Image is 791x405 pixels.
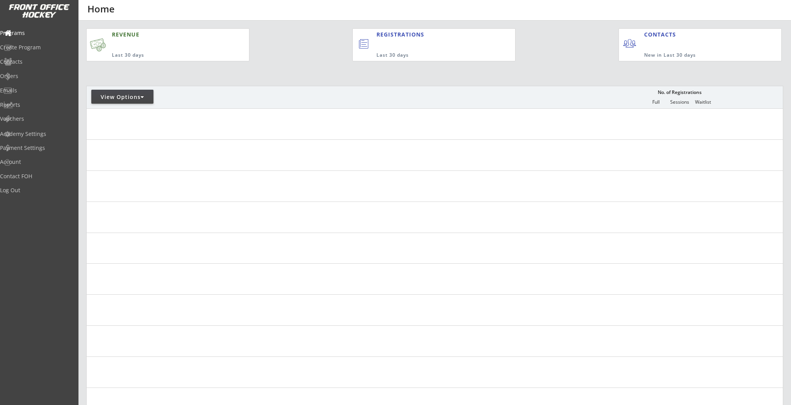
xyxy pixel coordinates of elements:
[644,31,679,38] div: CONTACTS
[112,52,212,59] div: Last 30 days
[644,52,746,59] div: New in Last 30 days
[91,93,153,101] div: View Options
[376,52,484,59] div: Last 30 days
[376,31,480,38] div: REGISTRATIONS
[112,31,212,38] div: REVENUE
[645,99,668,105] div: Full
[655,90,704,95] div: No. of Registrations
[668,99,692,105] div: Sessions
[692,99,715,105] div: Waitlist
